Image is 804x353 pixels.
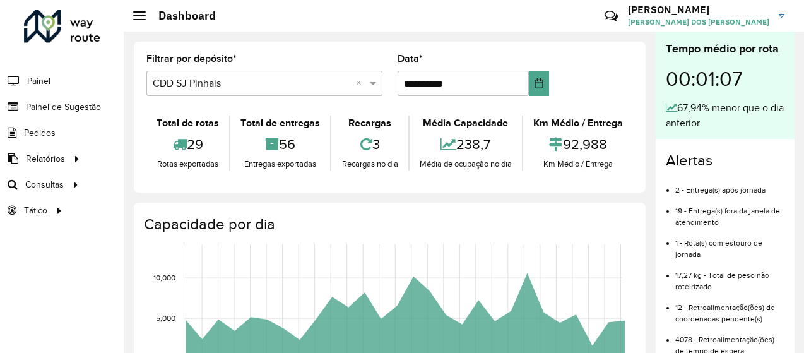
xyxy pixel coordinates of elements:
[598,3,625,30] a: Contato Rápido
[666,152,784,170] h4: Alertas
[413,131,519,158] div: 238,7
[666,100,784,131] div: 67,94% menor que o dia anterior
[675,260,784,292] li: 17,27 kg - Total de peso não roteirizado
[413,116,519,131] div: Média Capacidade
[24,126,56,140] span: Pedidos
[150,131,226,158] div: 29
[334,131,405,158] div: 3
[666,57,784,100] div: 00:01:07
[356,76,367,91] span: Clear all
[675,175,784,196] li: 2 - Entrega(s) após jornada
[398,51,423,66] label: Data
[628,16,769,28] span: [PERSON_NAME] DOS [PERSON_NAME]
[526,131,630,158] div: 92,988
[26,152,65,165] span: Relatórios
[675,292,784,325] li: 12 - Retroalimentação(ões) de coordenadas pendente(s)
[628,4,769,16] h3: [PERSON_NAME]
[25,178,64,191] span: Consultas
[146,51,237,66] label: Filtrar por depósito
[234,158,327,171] div: Entregas exportadas
[675,228,784,260] li: 1 - Rota(s) com estouro de jornada
[234,131,327,158] div: 56
[153,273,175,282] text: 10,000
[146,9,216,23] h2: Dashboard
[150,158,226,171] div: Rotas exportadas
[334,158,405,171] div: Recargas no dia
[150,116,226,131] div: Total de rotas
[526,158,630,171] div: Km Médio / Entrega
[666,40,784,57] div: Tempo médio por rota
[234,116,327,131] div: Total de entregas
[156,314,175,322] text: 5,000
[144,215,633,234] h4: Capacidade por dia
[27,75,50,88] span: Painel
[529,71,549,96] button: Choose Date
[526,116,630,131] div: Km Médio / Entrega
[675,196,784,228] li: 19 - Entrega(s) fora da janela de atendimento
[26,100,101,114] span: Painel de Sugestão
[413,158,519,171] div: Média de ocupação no dia
[334,116,405,131] div: Recargas
[24,204,47,217] span: Tático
